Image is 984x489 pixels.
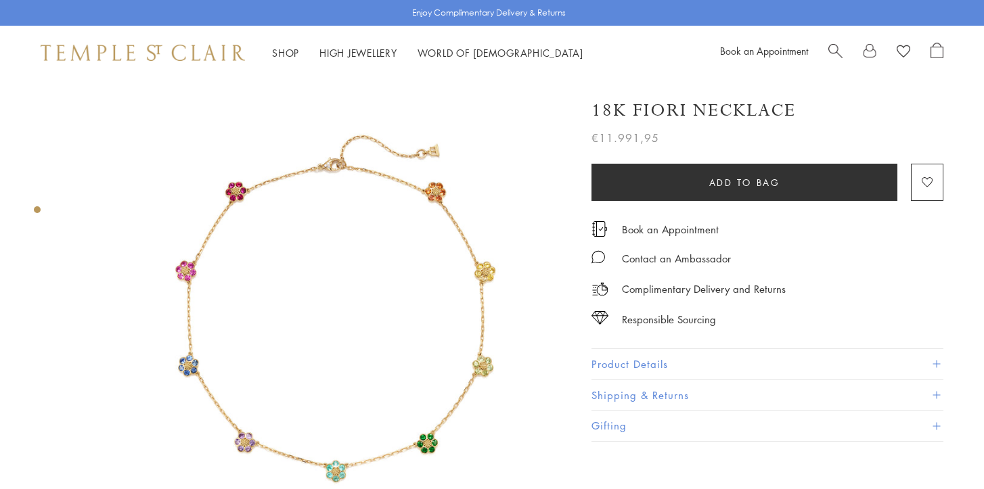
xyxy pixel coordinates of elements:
a: View Wishlist [897,43,910,63]
img: Temple St. Clair [41,45,245,61]
a: World of [DEMOGRAPHIC_DATA]World of [DEMOGRAPHIC_DATA] [418,46,583,60]
span: €11.991,95 [591,129,659,147]
button: Add to bag [591,164,897,201]
div: Responsible Sourcing [622,311,716,328]
div: Contact an Ambassador [622,250,731,267]
button: Shipping & Returns [591,380,943,411]
iframe: Gorgias live chat messenger [916,425,970,475]
nav: Main navigation [272,45,583,62]
img: MessageIcon-01_2.svg [591,250,605,264]
a: Open Shopping Bag [931,43,943,63]
div: Product gallery navigation [34,203,41,224]
button: Gifting [591,411,943,441]
img: icon_appointment.svg [591,221,608,237]
a: ShopShop [272,46,299,60]
img: icon_sourcing.svg [591,311,608,325]
h1: 18K Fiori Necklace [591,99,796,122]
a: Search [828,43,843,63]
a: High JewelleryHigh Jewellery [319,46,397,60]
p: Complimentary Delivery and Returns [622,281,786,298]
button: Product Details [591,349,943,379]
span: Add to bag [709,175,780,190]
p: Enjoy Complimentary Delivery & Returns [412,6,566,20]
a: Book an Appointment [720,44,808,57]
a: Book an Appointment [622,222,719,237]
img: icon_delivery.svg [591,281,608,298]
